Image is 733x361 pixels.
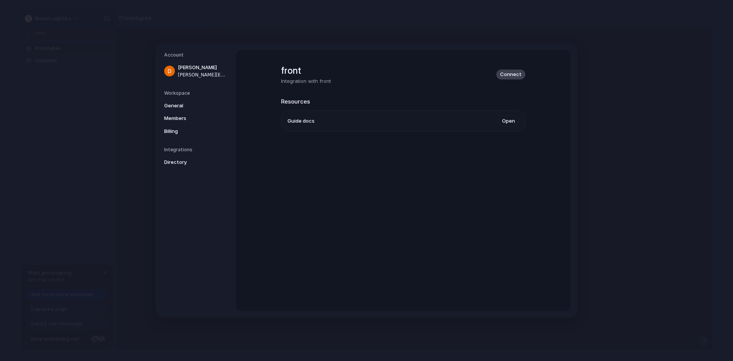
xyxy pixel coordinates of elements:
span: [PERSON_NAME][EMAIL_ADDRESS][DOMAIN_NAME] [178,71,227,78]
a: General [162,100,228,112]
h5: Account [164,52,228,58]
span: Guide docs [287,117,315,125]
a: [PERSON_NAME][PERSON_NAME][EMAIL_ADDRESS][DOMAIN_NAME] [162,62,228,81]
h5: Workspace [164,90,228,97]
h5: Integrations [164,146,228,153]
a: Members [162,112,228,125]
span: Billing [164,128,213,135]
span: Directory [164,159,213,166]
a: Directory [162,156,228,168]
button: Connect [496,70,525,79]
span: Members [164,115,213,122]
span: Connect [500,71,521,78]
a: Billing [162,125,228,138]
a: Open [498,115,519,127]
h1: front [281,64,331,78]
span: [PERSON_NAME] [178,64,227,71]
span: General [164,102,213,110]
h2: Resources [281,97,525,106]
p: Integration with front [281,78,331,85]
